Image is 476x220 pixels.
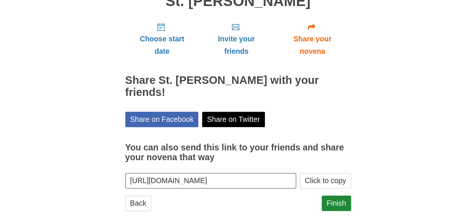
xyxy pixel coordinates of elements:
a: Back [125,196,151,211]
a: Finish [322,196,351,211]
span: Invite your friends [206,33,266,58]
button: Click to copy [300,173,351,188]
a: Choose start date [125,17,199,61]
h3: You can also send this link to your friends and share your novena that way [125,143,351,162]
a: Share on Twitter [202,112,265,127]
h2: Share St. [PERSON_NAME] with your friends! [125,74,351,99]
a: Share on Facebook [125,112,199,127]
a: Share your novena [274,17,351,61]
span: Share your novena [281,33,344,58]
a: Invite your friends [199,17,274,61]
span: Choose start date [133,33,192,58]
